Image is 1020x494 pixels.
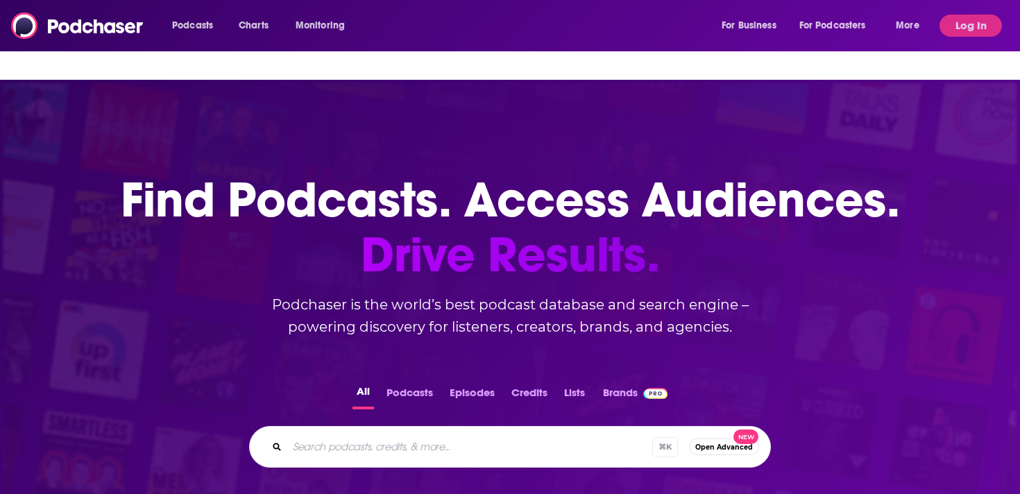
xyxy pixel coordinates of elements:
button: open menu [712,15,794,37]
button: Credits [507,382,552,409]
div: Search podcasts, credits, & more... [249,426,771,468]
span: Podcasts [172,16,213,35]
span: For Podcasters [799,16,866,35]
button: open menu [162,15,231,37]
span: More [896,16,919,35]
button: Episodes [445,382,499,409]
span: Charts [239,16,269,35]
input: Search podcasts, credits, & more... [287,436,652,458]
img: Podchaser - Follow, Share and Rate Podcasts [11,12,144,39]
span: New [733,429,758,444]
button: All [352,382,374,409]
button: open menu [790,15,886,37]
button: open menu [286,15,363,37]
button: Lists [560,382,589,409]
span: For Business [722,16,776,35]
button: Open AdvancedNew [689,438,759,455]
a: BrandsPodchaser Pro [603,382,668,409]
button: Log In [940,15,1002,37]
img: Podchaser Pro [643,388,668,399]
span: Drive Results. [121,228,900,282]
span: ⌘ K [652,437,678,457]
h2: Podchaser is the world’s best podcast database and search engine – powering discovery for listene... [232,293,788,338]
button: open menu [886,15,937,37]
span: Monitoring [296,16,345,35]
a: Charts [230,15,277,37]
span: Open Advanced [695,443,753,451]
button: Podcasts [382,382,437,409]
h1: Find Podcasts. Access Audiences. [121,173,900,282]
